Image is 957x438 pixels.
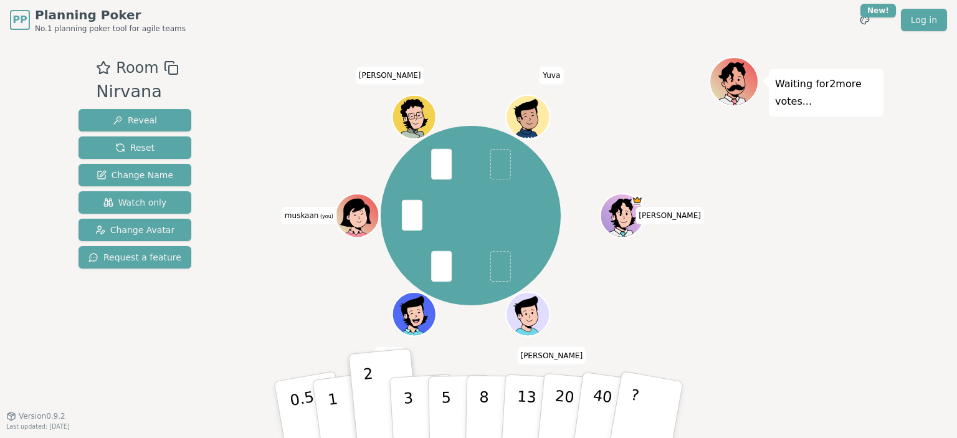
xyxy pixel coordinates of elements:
button: Reveal [79,109,191,131]
span: Click to change your name [374,346,405,364]
span: Request a feature [88,251,181,264]
span: Click to change your name [636,207,704,224]
span: Reveal [113,114,157,126]
span: Click to change your name [517,346,586,364]
a: PPPlanning PokerNo.1 planning poker tool for agile teams [10,6,186,34]
a: Log in [901,9,947,31]
span: Change Avatar [95,224,175,236]
span: No.1 planning poker tool for agile teams [35,24,186,34]
button: Reset [79,136,191,159]
span: Lokesh is the host [631,195,642,206]
button: Click to change your avatar [336,195,378,236]
button: Request a feature [79,246,191,269]
span: Click to change your name [540,67,563,84]
button: Version0.9.2 [6,411,65,421]
span: Room [116,57,158,79]
button: Change Name [79,164,191,186]
span: Click to change your name [282,207,336,224]
button: Add as favourite [96,57,111,79]
span: Click to change your name [356,67,424,84]
span: Last updated: [DATE] [6,423,70,430]
p: Waiting for 2 more votes... [775,75,877,110]
button: Change Avatar [79,219,191,241]
button: New! [854,9,876,31]
div: New! [860,4,896,17]
span: Reset [115,141,155,154]
div: Nirvana [96,79,178,105]
span: Watch only [103,196,167,209]
button: Watch only [79,191,191,214]
p: 2 [363,365,379,433]
span: Change Name [97,169,173,181]
span: (you) [318,214,333,219]
span: Planning Poker [35,6,186,24]
span: PP [12,12,27,27]
span: Version 0.9.2 [19,411,65,421]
